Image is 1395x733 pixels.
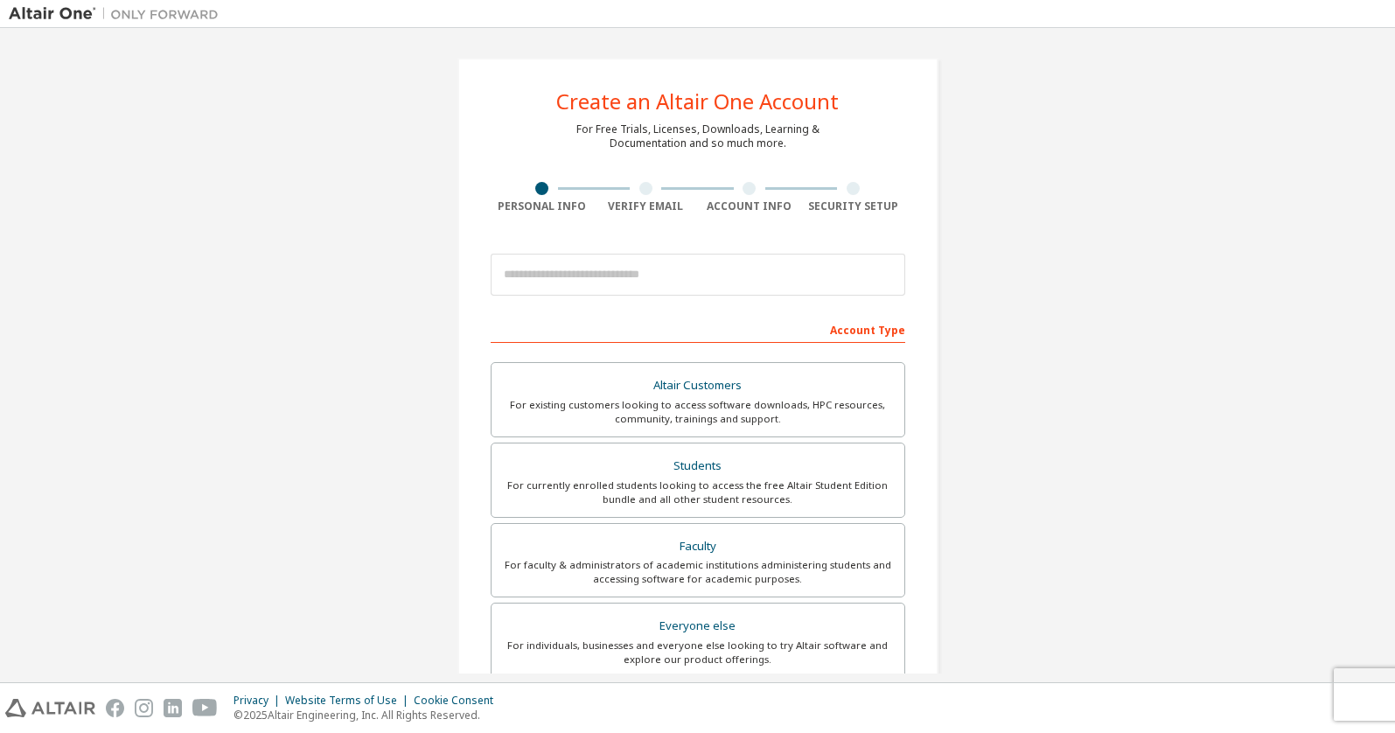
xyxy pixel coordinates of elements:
[234,708,504,723] p: © 2025 Altair Engineering, Inc. All Rights Reserved.
[502,478,894,506] div: For currently enrolled students looking to access the free Altair Student Edition bundle and all ...
[556,91,839,112] div: Create an Altair One Account
[234,694,285,708] div: Privacy
[502,373,894,398] div: Altair Customers
[192,699,218,717] img: youtube.svg
[502,639,894,667] div: For individuals, businesses and everyone else looking to try Altair software and explore our prod...
[285,694,414,708] div: Website Terms of Use
[502,534,894,559] div: Faculty
[5,699,95,717] img: altair_logo.svg
[9,5,227,23] img: Altair One
[502,398,894,426] div: For existing customers looking to access software downloads, HPC resources, community, trainings ...
[135,699,153,717] img: instagram.svg
[576,122,820,150] div: For Free Trials, Licenses, Downloads, Learning & Documentation and so much more.
[502,454,894,478] div: Students
[502,614,894,639] div: Everyone else
[801,199,905,213] div: Security Setup
[414,694,504,708] div: Cookie Consent
[106,699,124,717] img: facebook.svg
[698,199,802,213] div: Account Info
[491,199,595,213] div: Personal Info
[502,558,894,586] div: For faculty & administrators of academic institutions administering students and accessing softwa...
[594,199,698,213] div: Verify Email
[164,699,182,717] img: linkedin.svg
[491,315,905,343] div: Account Type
